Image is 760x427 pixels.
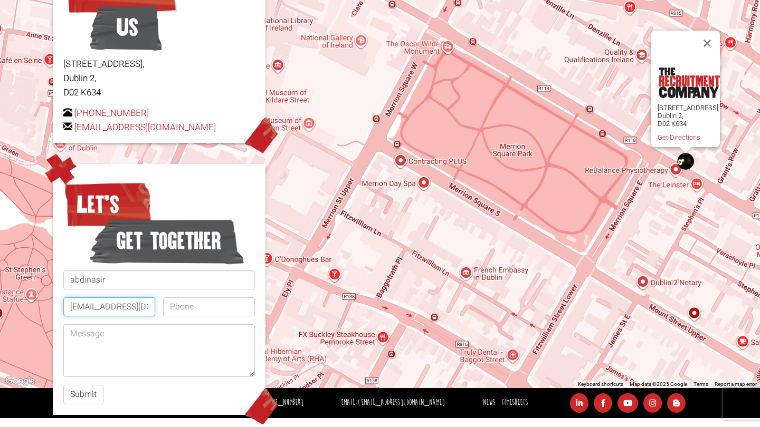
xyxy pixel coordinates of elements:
a: Terms (opens in new tab) [693,381,708,387]
span: get together [90,215,244,267]
a: Get Directions [658,133,700,141]
input: Email [63,297,155,316]
a: [PHONE_NUMBER] [261,397,303,407]
input: Name [63,270,255,289]
li: Email: [338,395,448,411]
a: Timesheets [501,397,528,407]
img: Google [3,374,37,388]
p: [STREET_ADDRESS], Dublin 2, D02 K634 [658,104,720,128]
span: Let’s [63,178,153,231]
p: [STREET_ADDRESS], Dublin 2, D02 K634 [63,57,255,100]
input: Phone [163,297,255,316]
span: Map data ©2025 Google [630,381,687,387]
a: Report a map error [715,381,757,387]
a: Open this area in Google Maps (opens a new window) [3,374,37,388]
div: The Recruitment Company [677,153,694,170]
a: [EMAIL_ADDRESS][DOMAIN_NAME] [358,397,445,407]
button: Submit [63,385,103,404]
button: Close [695,31,720,56]
a: [PHONE_NUMBER] [74,106,149,120]
button: Keyboard shortcuts [578,381,623,388]
span: Us [90,1,162,54]
a: News [483,397,495,407]
a: [EMAIL_ADDRESS][DOMAIN_NAME] [74,121,216,134]
img: the-recruitment-company.png [659,67,720,98]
